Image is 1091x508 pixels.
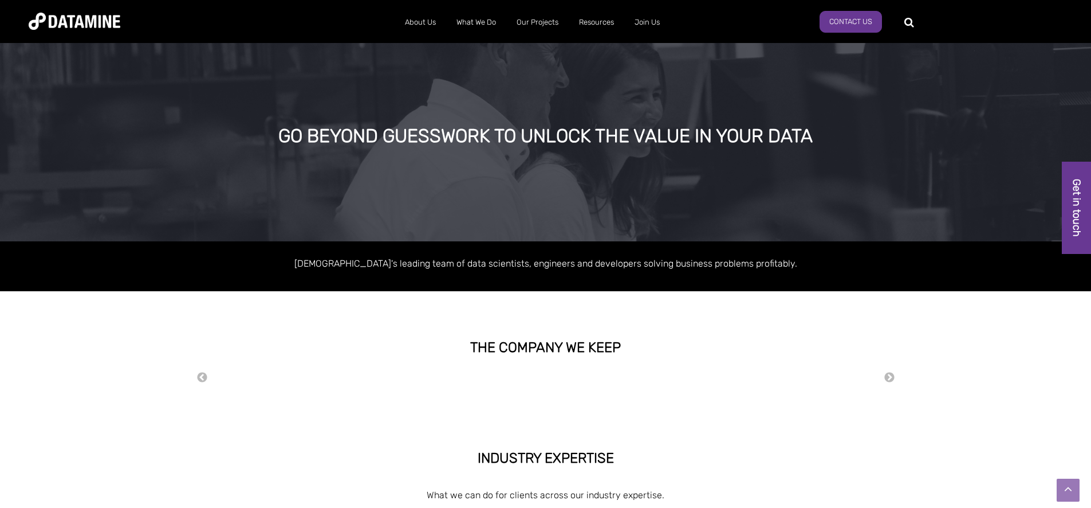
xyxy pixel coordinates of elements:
a: What We Do [446,7,506,37]
a: Contact Us [820,11,882,33]
a: Get in touch [1062,162,1091,254]
img: Datamine [29,13,120,30]
strong: THE COMPANY WE KEEP [470,339,621,355]
a: Join Us [624,7,670,37]
span: What we can do for clients across our industry expertise. [427,490,664,501]
p: [DEMOGRAPHIC_DATA]'s leading team of data scientists, engineers and developers solving business p... [219,256,872,271]
a: Resources [569,7,624,37]
a: Our Projects [506,7,569,37]
strong: INDUSTRY EXPERTISE [478,450,614,466]
div: GO BEYOND GUESSWORK TO UNLOCK THE VALUE IN YOUR DATA [124,126,967,147]
button: Previous [196,372,208,384]
button: Next [884,372,895,384]
a: About Us [395,7,446,37]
